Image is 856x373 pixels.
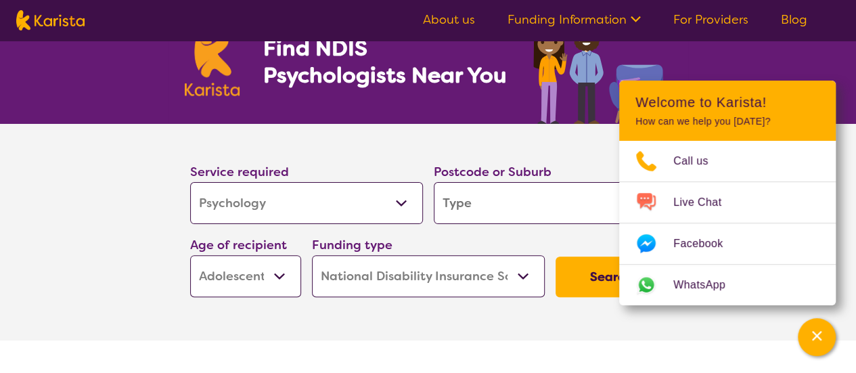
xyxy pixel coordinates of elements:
input: Type [434,182,667,224]
a: Web link opens in a new tab. [619,265,836,305]
span: WhatsApp [673,275,742,295]
label: Service required [190,164,289,180]
label: Postcode or Suburb [434,164,551,180]
a: Blog [781,12,807,28]
img: psychology [528,5,672,124]
a: For Providers [673,12,748,28]
h2: Welcome to Karista! [635,94,819,110]
button: Channel Menu [798,318,836,356]
span: Call us [673,151,725,171]
label: Funding type [312,237,392,253]
img: Karista logo [16,10,85,30]
h1: Find NDIS Psychologists Near You [263,35,513,89]
img: Karista logo [185,23,240,96]
span: Facebook [673,234,739,254]
div: Channel Menu [619,81,836,305]
button: Search [556,257,667,297]
span: Live Chat [673,192,738,213]
label: Age of recipient [190,237,287,253]
p: How can we help you [DATE]? [635,116,819,127]
a: About us [423,12,475,28]
ul: Choose channel [619,141,836,305]
a: Funding Information [508,12,641,28]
